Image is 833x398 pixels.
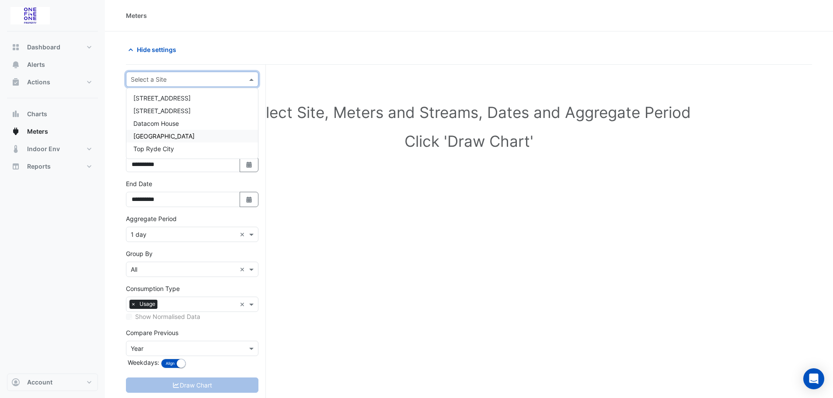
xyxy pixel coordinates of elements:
[27,110,47,118] span: Charts
[126,179,152,188] label: End Date
[133,107,191,114] span: [STREET_ADDRESS]
[126,11,147,20] div: Meters
[133,120,179,127] span: Datacom House
[11,43,20,52] app-icon: Dashboard
[133,132,195,140] span: [GEOGRAPHIC_DATA]
[27,78,50,87] span: Actions
[27,162,51,171] span: Reports
[245,196,253,203] fa-icon: Select Date
[10,7,50,24] img: Company Logo
[11,145,20,153] app-icon: Indoor Env
[133,94,191,102] span: [STREET_ADDRESS]
[137,300,157,308] span: Usage
[126,214,177,223] label: Aggregate Period
[126,249,153,258] label: Group By
[27,127,48,136] span: Meters
[140,132,798,150] h1: Click 'Draw Chart'
[126,358,159,367] label: Weekdays:
[7,140,98,158] button: Indoor Env
[7,56,98,73] button: Alerts
[11,110,20,118] app-icon: Charts
[240,265,247,274] span: Clear
[135,312,200,321] label: Show Normalised Data
[27,378,52,387] span: Account
[126,328,178,337] label: Compare Previous
[11,162,20,171] app-icon: Reports
[245,161,253,168] fa-icon: Select Date
[240,300,247,309] span: Clear
[27,145,60,153] span: Indoor Env
[140,103,798,121] h1: Select Site, Meters and Streams, Dates and Aggregate Period
[7,123,98,140] button: Meters
[7,73,98,91] button: Actions
[129,300,137,308] span: ×
[27,60,45,69] span: Alerts
[126,42,182,57] button: Hide settings
[126,312,258,321] div: Select meters or streams to enable normalisation
[7,158,98,175] button: Reports
[137,45,176,54] span: Hide settings
[126,88,258,159] ng-dropdown-panel: Options list
[11,127,20,136] app-icon: Meters
[803,368,824,389] div: Open Intercom Messenger
[133,145,174,152] span: Top Ryde City
[240,230,247,239] span: Clear
[7,374,98,391] button: Account
[7,38,98,56] button: Dashboard
[126,284,180,293] label: Consumption Type
[7,105,98,123] button: Charts
[11,78,20,87] app-icon: Actions
[27,43,60,52] span: Dashboard
[11,60,20,69] app-icon: Alerts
